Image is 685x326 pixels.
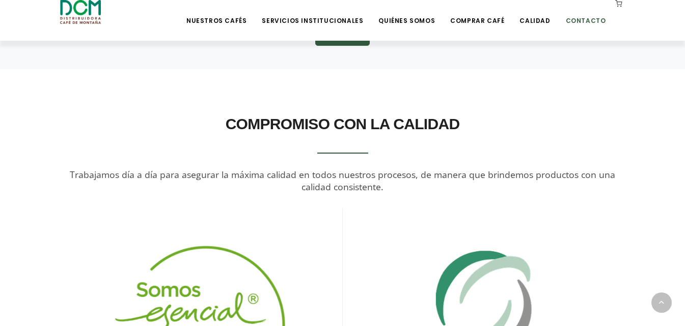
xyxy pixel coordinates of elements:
[60,110,625,138] h2: COMPROMISO CON LA CALIDAD
[444,1,510,25] a: Comprar Café
[180,1,253,25] a: Nuestros Cafés
[372,1,441,25] a: Quiénes Somos
[256,1,369,25] a: Servicios Institucionales
[560,1,612,25] a: Contacto
[315,32,370,41] a: Ver Más...
[513,1,556,25] a: Calidad
[70,168,615,192] span: Trabajamos día a día para asegurar la máxima calidad en todos nuestros procesos, de manera que br...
